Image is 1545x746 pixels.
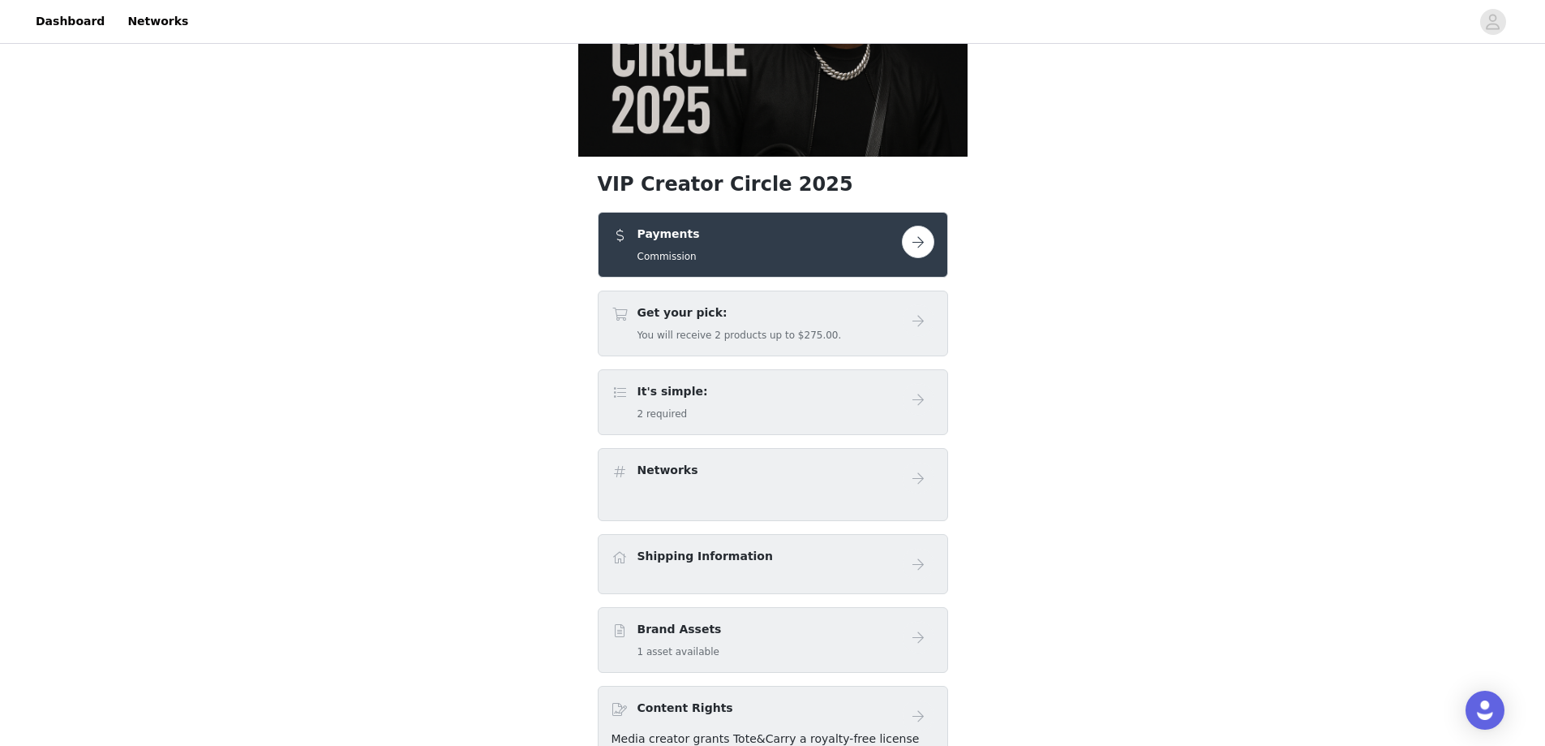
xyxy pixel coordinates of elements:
h5: You will receive 2 products up to $275.00. [637,328,842,343]
h4: Shipping Information [637,548,773,565]
div: Shipping Information [598,534,948,594]
div: Get your pick: [598,291,948,356]
h4: Networks [637,462,698,479]
h4: Get your pick: [637,304,842,321]
div: Networks [598,448,948,521]
h4: It's simple: [637,383,708,400]
div: Brand Assets [598,607,948,673]
div: Payments [598,212,948,278]
a: Dashboard [26,3,114,40]
div: avatar [1485,9,1500,35]
h5: 1 asset available [637,645,722,659]
h5: 2 required [637,407,708,421]
h4: Brand Assets [637,621,722,638]
h1: VIP Creator Circle 2025 [598,170,948,199]
div: Open Intercom Messenger [1466,691,1504,730]
div: It's simple: [598,369,948,435]
h5: Commission [637,249,700,264]
h4: Payments [637,226,700,243]
a: Networks [118,3,198,40]
h4: Content Rights [637,700,733,717]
